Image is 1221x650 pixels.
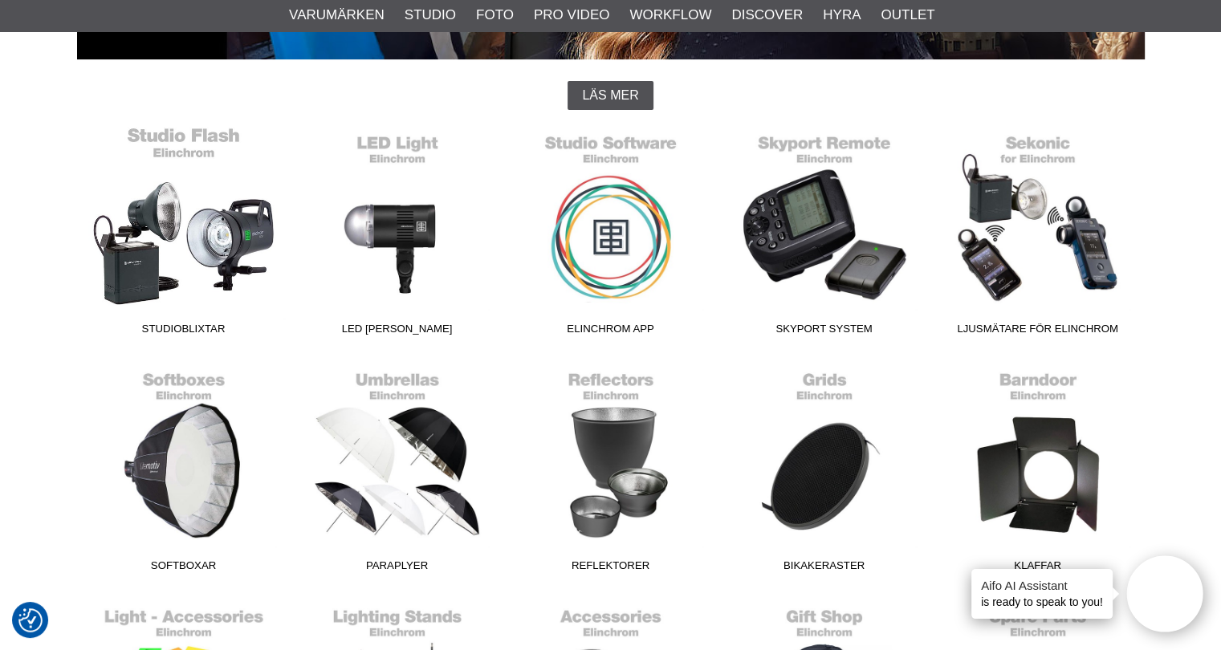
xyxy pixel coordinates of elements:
a: Ljusmätare för Elinchrom [931,126,1145,343]
span: Paraplyer [291,558,504,579]
a: Studioblixtar [77,126,291,343]
a: Softboxar [77,363,291,579]
span: Klaffar [931,558,1145,579]
a: Workflow [629,5,711,26]
span: Läs mer [582,88,638,103]
a: Varumärken [289,5,385,26]
span: Skyport System [718,321,931,343]
span: Studioblixtar [77,321,291,343]
h4: Aifo AI Assistant [981,577,1103,594]
span: Softboxar [77,558,291,579]
a: Discover [731,5,803,26]
span: Bikakeraster [718,558,931,579]
div: is ready to speak to you! [971,569,1113,619]
span: Reflektorer [504,558,718,579]
span: Elinchrom App [504,321,718,343]
span: Ljusmätare för Elinchrom [931,321,1145,343]
a: Outlet [881,5,934,26]
span: LED [PERSON_NAME] [291,321,504,343]
a: Hyra [823,5,861,26]
a: Pro Video [534,5,609,26]
a: Skyport System [718,126,931,343]
button: Samtyckesinställningar [18,606,43,635]
a: Bikakeraster [718,363,931,579]
a: Studio [405,5,456,26]
a: Klaffar [931,363,1145,579]
a: Elinchrom App [504,126,718,343]
a: LED [PERSON_NAME] [291,126,504,343]
a: Reflektorer [504,363,718,579]
a: Foto [476,5,514,26]
a: Paraplyer [291,363,504,579]
img: Revisit consent button [18,608,43,632]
